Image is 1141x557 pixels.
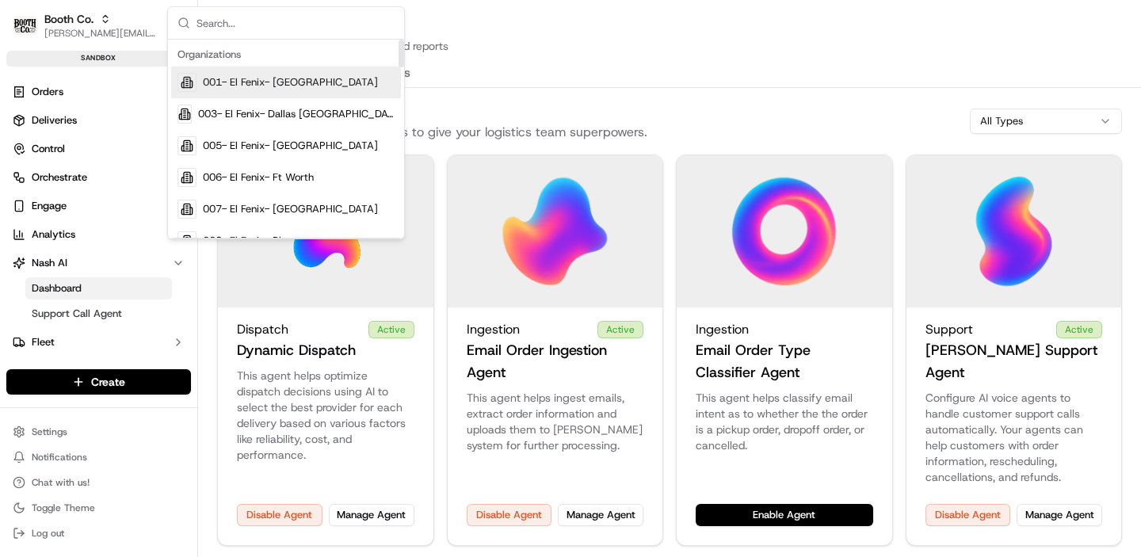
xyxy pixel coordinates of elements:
[44,11,93,27] button: Booth Co.
[696,504,873,526] button: Enable Agent
[54,151,260,167] div: Start new chat
[925,504,1011,526] button: Disable Agent
[32,256,67,270] span: Nash AI
[25,303,172,325] a: Support Call Agent
[203,234,298,248] span: 008- El Fenix- Plano
[6,6,164,44] button: Booth Co.Booth Co.[PERSON_NAME][EMAIL_ADDRESS][DOMAIN_NAME]
[16,151,44,180] img: 1736555255976-a54dd68f-1ca7-489b-9aae-adbdc363a1c4
[6,369,191,395] button: Create
[134,231,147,244] div: 💻
[558,504,643,526] button: Manage Agent
[696,390,873,453] p: This agent helps classify email intent as to whether the the order is a pickup order, dropoff ord...
[32,113,77,128] span: Deliveries
[6,522,191,544] button: Log out
[32,170,87,185] span: Orchestrate
[6,79,191,105] a: Orders
[203,75,378,90] span: 001- El Fenix- [GEOGRAPHIC_DATA]
[32,335,55,349] span: Fleet
[925,390,1103,485] p: Configure AI voice agents to handle customer support calls automatically. Your agents can help cu...
[32,199,67,213] span: Engage
[6,136,191,162] button: Control
[32,85,63,99] span: Orders
[329,504,414,526] button: Manage Agent
[10,223,128,252] a: 📗Knowledge Base
[6,471,191,494] button: Chat with us!
[467,339,644,383] h3: Email Order Ingestion Agent
[203,202,378,216] span: 007- El Fenix- [GEOGRAPHIC_DATA]
[203,170,314,185] span: 006- El Fenix- Ft Worth
[956,174,1070,288] img: Charlie Support Agent
[128,223,261,252] a: 💻API Documentation
[41,102,285,119] input: Got a question? Start typing here...
[197,7,395,39] input: Search...
[6,165,191,190] button: Orchestrate
[1017,504,1102,526] button: Manage Agent
[925,339,1103,383] h3: [PERSON_NAME] Support Agent
[237,339,356,361] h3: Dynamic Dispatch
[91,374,125,390] span: Create
[32,230,121,246] span: Knowledge Base
[16,16,48,48] img: Nash
[112,268,192,280] a: Powered byPylon
[32,281,82,296] span: Dashboard
[150,230,254,246] span: API Documentation
[6,330,191,355] button: Fleet
[6,222,191,247] a: Analytics
[32,425,67,438] span: Settings
[597,321,643,338] div: Active
[6,250,191,276] button: Nash AI
[32,451,87,464] span: Notifications
[237,320,414,339] div: Dispatch
[467,504,552,526] button: Disable Agent
[1056,321,1102,338] div: Active
[217,123,647,142] p: Enable [PERSON_NAME] Agents to give your logistics team superpowers.
[925,320,1103,339] div: Support
[498,174,612,288] img: Email Order Ingestion Agent
[237,368,414,463] p: This agent helps optimize dispatch decisions using AI to select the best provider for each delive...
[203,139,378,153] span: 005- El Fenix- [GEOGRAPHIC_DATA]
[727,174,841,288] img: Email Order Type Classifier Agent
[32,227,75,242] span: Analytics
[467,320,644,339] div: Ingestion
[168,40,404,238] div: Suggestions
[16,231,29,244] div: 📗
[171,43,401,67] div: Organizations
[32,527,64,540] span: Log out
[696,320,873,339] div: Ingestion
[6,497,191,519] button: Toggle Theme
[6,193,191,219] button: Engage
[54,167,200,180] div: We're available if you need us!
[467,390,644,453] p: This agent helps ingest emails, extract order information and uploads them to [PERSON_NAME] syste...
[44,27,158,40] button: [PERSON_NAME][EMAIL_ADDRESS][DOMAIN_NAME]
[696,339,873,383] h3: Email Order Type Classifier Agent
[25,277,172,299] a: Dashboard
[16,63,288,89] p: Welcome 👋
[368,321,414,338] div: Active
[13,16,38,35] img: Booth Co.
[6,108,191,133] a: Deliveries
[32,142,65,156] span: Control
[6,421,191,443] button: Settings
[6,51,191,67] div: sandbox
[237,504,322,526] button: Disable Agent
[198,107,395,121] span: 003- El Fenix- Dallas [GEOGRAPHIC_DATA][PERSON_NAME]
[6,446,191,468] button: Notifications
[32,476,90,489] span: Chat with us!
[158,269,192,280] span: Pylon
[269,156,288,175] button: Start new chat
[217,101,647,123] h2: Available Agents
[32,307,122,321] span: Support Call Agent
[32,502,95,514] span: Toggle Theme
